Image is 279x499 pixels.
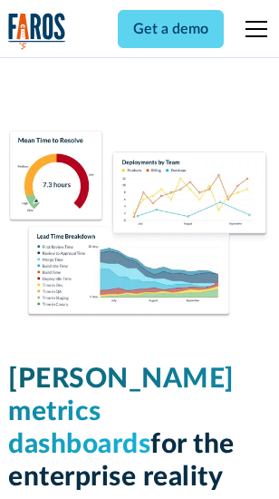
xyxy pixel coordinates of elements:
[8,363,271,494] h1: for the enterprise reality
[8,131,271,319] img: Dora Metrics Dashboard
[235,7,271,51] div: menu
[8,13,66,50] a: home
[118,10,224,48] a: Get a demo
[8,366,235,458] span: [PERSON_NAME] metrics dashboards
[8,13,66,50] img: Logo of the analytics and reporting company Faros.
